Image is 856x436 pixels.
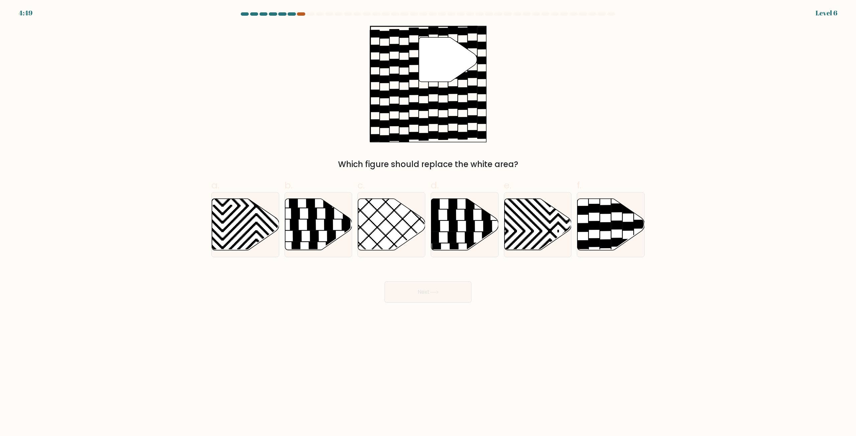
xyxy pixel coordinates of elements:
[419,37,477,82] g: "
[215,158,641,170] div: Which figure should replace the white area?
[357,179,365,192] span: c.
[19,8,32,18] div: 4:49
[431,179,439,192] span: d.
[285,179,293,192] span: b.
[385,281,471,303] button: Next
[577,179,581,192] span: f.
[816,8,837,18] div: Level 6
[504,179,511,192] span: e.
[211,179,219,192] span: a.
